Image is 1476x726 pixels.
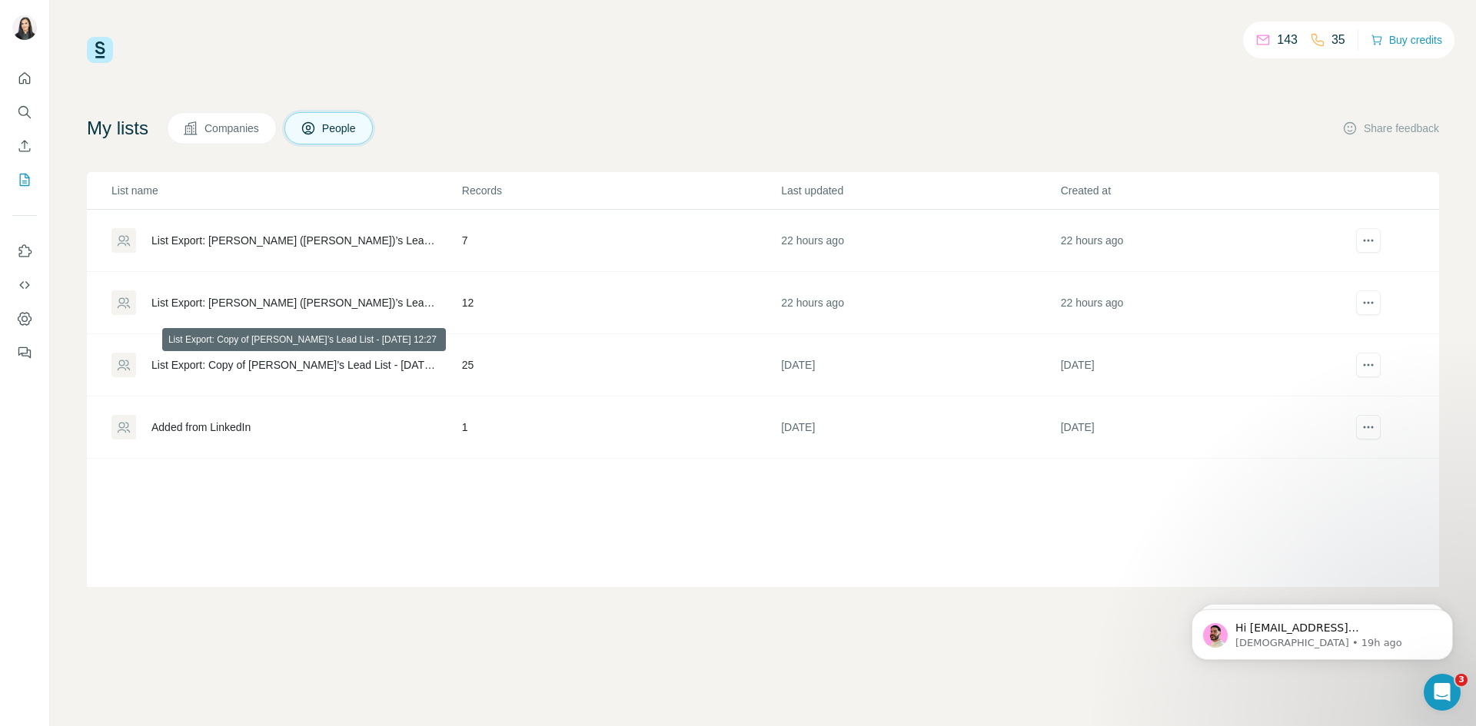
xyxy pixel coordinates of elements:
[12,15,37,40] img: Avatar
[1455,674,1468,686] span: 3
[1060,210,1339,272] td: 22 hours ago
[1277,31,1298,49] p: 143
[1356,415,1381,439] button: actions
[780,396,1059,459] td: [DATE]
[780,210,1059,272] td: 22 hours ago
[461,334,780,396] td: 25
[781,183,1059,198] p: Last updated
[1168,577,1476,685] iframe: Intercom notifications message
[87,116,148,141] h4: My lists
[12,339,37,366] button: Feedback
[12,98,37,126] button: Search
[12,237,37,265] button: Use Surfe on LinkedIn
[204,121,261,136] span: Companies
[151,233,436,248] div: List Export: [PERSON_NAME] ([PERSON_NAME])’s Lead List - [DATE] 11:45
[12,166,37,194] button: My lists
[1060,272,1339,334] td: 22 hours ago
[1356,353,1381,377] button: actions
[780,272,1059,334] td: 22 hours ago
[67,59,265,73] p: Message from Christian, sent 19h ago
[1061,183,1338,198] p: Created at
[12,271,37,299] button: Use Surfe API
[12,305,37,333] button: Dashboard
[1331,31,1345,49] p: 35
[12,132,37,160] button: Enrich CSV
[67,45,264,301] span: Hi [EMAIL_ADDRESS][DOMAIN_NAME], [PERSON_NAME] here 👋 I hope you're doing well and thank you for ...
[461,210,780,272] td: 7
[1356,290,1381,315] button: actions
[87,37,113,63] img: Surfe Logo
[462,183,780,198] p: Records
[1356,228,1381,253] button: actions
[1424,674,1461,711] iframe: Intercom live chat
[322,121,357,136] span: People
[111,183,460,198] p: List name
[780,334,1059,396] td: [DATE]
[1342,121,1439,136] button: Share feedback
[1060,334,1339,396] td: [DATE]
[461,396,780,459] td: 1
[1371,29,1442,51] button: Buy credits
[461,272,780,334] td: 12
[12,65,37,92] button: Quick start
[151,357,436,373] div: List Export: Copy of [PERSON_NAME]’s Lead List - [DATE] 12:27
[151,295,436,310] div: List Export: [PERSON_NAME] ([PERSON_NAME])’s Lead List - [DATE] 11:44
[151,419,251,435] div: Added from LinkedIn
[1060,396,1339,459] td: [DATE]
